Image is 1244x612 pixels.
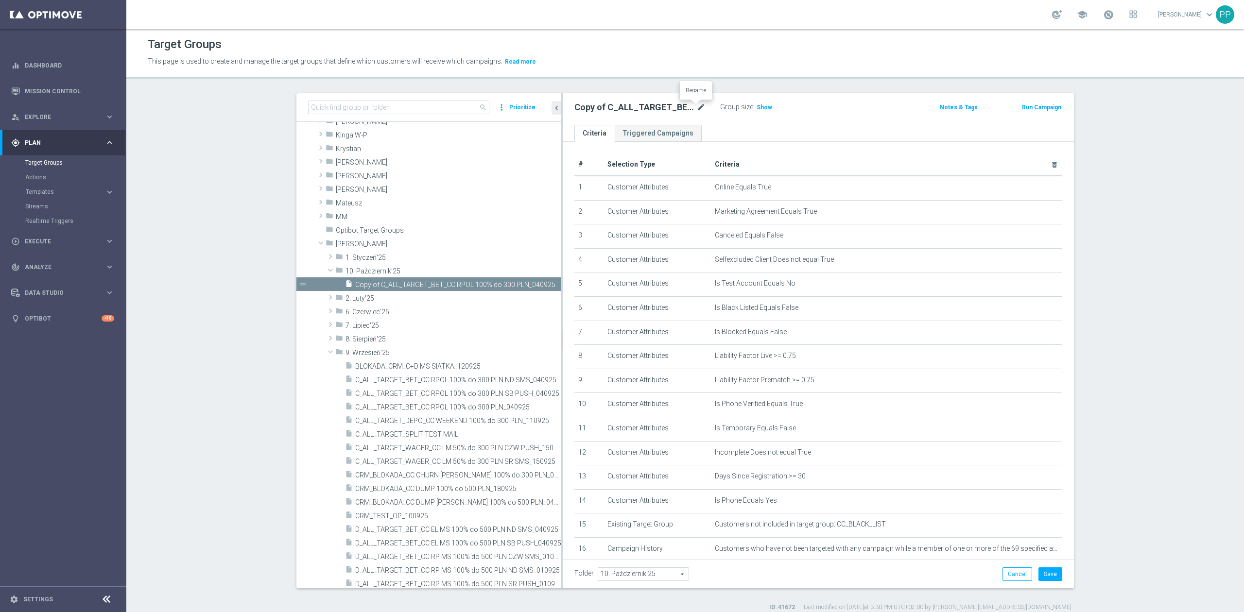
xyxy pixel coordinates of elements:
[346,254,561,262] span: 1. Stycze&#x144;&#x27;25
[326,198,333,209] i: folder
[25,185,125,199] div: Templates
[25,188,115,196] button: Templates keyboard_arrow_right
[804,603,1071,612] label: Last modified on [DATE] at 3:30 PM UTC+02:00 by [PERSON_NAME][EMAIL_ADDRESS][DOMAIN_NAME]
[1077,9,1088,20] span: school
[697,102,706,113] i: mode_edit
[355,498,561,507] span: CRM_BLOKADA_CC DUMP REPKA 100% do 500 PLN_040925
[11,315,115,323] div: lightbulb Optibot +10
[604,465,711,490] td: Customer Attributes
[102,315,114,322] div: +10
[355,553,561,561] span: D_ALL_TARGET_BET_CC RP MS 100% do 500 PLN CZW SMS_010925
[552,101,561,115] button: chevron_left
[105,237,114,246] i: keyboard_arrow_right
[336,199,561,207] span: Mateusz
[604,248,711,272] td: Customer Attributes
[604,272,711,297] td: Customer Attributes
[345,511,353,522] i: insert_drive_file
[23,596,53,602] a: Settings
[346,294,561,303] span: 2. Luty&#x27;25
[604,417,711,441] td: Customer Attributes
[355,566,561,575] span: D_ALL_TARGET_BET_CC RP MS 100% do 500 PLN ND SMS_010925
[939,102,979,113] button: Notes & Tags
[308,101,489,114] input: Quick find group or folder
[11,139,115,147] button: gps_fixed Plan keyboard_arrow_right
[345,280,353,291] i: insert_drive_file
[355,417,561,425] span: C_ALL_TARGET_DEPO_CC WEEKEND 100% do 300 PLN_110925
[326,117,333,128] i: folder
[336,131,561,139] span: Kinga W-P
[346,267,561,275] span: 10. Październik'25
[574,102,695,113] h2: Copy of C_ALL_TARGET_BET_CC RPOL 100% do 300 PLN_040925
[574,441,604,465] td: 12
[574,417,604,441] td: 11
[25,159,101,167] a: Target Groups
[25,114,105,120] span: Explore
[715,376,814,384] span: Liability Factor Prematch >= 0.75
[11,289,105,297] div: Data Studio
[105,288,114,297] i: keyboard_arrow_right
[355,485,561,493] span: CRM_BLOKADA_CC DUMP 100% do 500 PLN_180925
[11,113,20,121] i: person_search
[336,186,561,194] span: Maryna Sh.
[25,203,101,210] a: Streams
[604,513,711,538] td: Existing Target Group
[715,231,783,239] span: Canceled Equals False
[574,153,604,176] th: #
[715,496,777,505] span: Is Phone Equals Yes
[335,307,343,318] i: folder
[346,322,561,330] span: 7. Lipiec&#x27;25
[604,441,711,465] td: Customer Attributes
[25,140,105,146] span: Plan
[355,376,561,384] span: C_ALL_TARGET_BET_CC RPOL 100% do 300 PLN ND SMS_040925
[715,183,771,191] span: Online Equals True
[604,296,711,321] td: Customer Attributes
[335,334,343,345] i: folder
[345,443,353,454] i: insert_drive_file
[715,255,834,264] span: Selfexcluded Client Does not equal True
[574,296,604,321] td: 6
[715,400,803,408] span: Is Phone Verified Equals True
[11,289,115,297] button: Data Studio keyboard_arrow_right
[148,37,222,51] h1: Target Groups
[11,314,20,323] i: lightbulb
[355,458,561,466] span: C_ALL_TARGET_WAGER_CC LM 50% do 300 PLN SR SMS_150925
[25,199,125,214] div: Streams
[355,526,561,534] span: D_ALL_TARGET_BET_CC EL MS 100% do 500 PLN ND SMS_040925
[355,539,561,547] span: D_ALL_TARGET_BET_CC EL MS 100% do 500 PLN SB PUSH_040925
[25,214,125,228] div: Realtime Triggers
[336,213,561,221] span: MM
[615,125,702,142] a: Triggered Campaigns
[326,185,333,196] i: folder
[574,537,604,561] td: 16
[336,240,561,248] span: Patryk P.
[326,157,333,169] i: folder
[335,293,343,305] i: folder
[479,103,487,111] span: search
[11,237,105,246] div: Execute
[604,489,711,513] td: Customer Attributes
[25,238,105,244] span: Execute
[604,224,711,249] td: Customer Attributes
[769,603,795,612] label: ID: 41672
[355,444,561,452] span: C_ALL_TARGET_WAGER_CC LM 50% do 300 PLN CZW PUSH_150925
[335,321,343,332] i: folder
[345,484,353,495] i: insert_drive_file
[11,113,115,121] button: person_search Explore keyboard_arrow_right
[11,87,115,95] div: Mission Control
[11,263,115,271] div: track_changes Analyze keyboard_arrow_right
[715,520,886,528] span: Customers not included in target group: CC_BLACK_LIST
[720,103,753,111] label: Group size
[345,579,353,590] i: insert_drive_file
[1204,9,1215,20] span: keyboard_arrow_down
[604,345,711,369] td: Customer Attributes
[11,263,105,272] div: Analyze
[326,212,333,223] i: folder
[336,226,561,235] span: Optibot Target Groups
[715,304,798,312] span: Is Black Listed Equals False
[355,390,561,398] span: C_ALL_TARGET_BET_CC RPOL 100% do 300 PLN SB PUSH_040925
[336,145,561,153] span: Krystian
[574,248,604,272] td: 4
